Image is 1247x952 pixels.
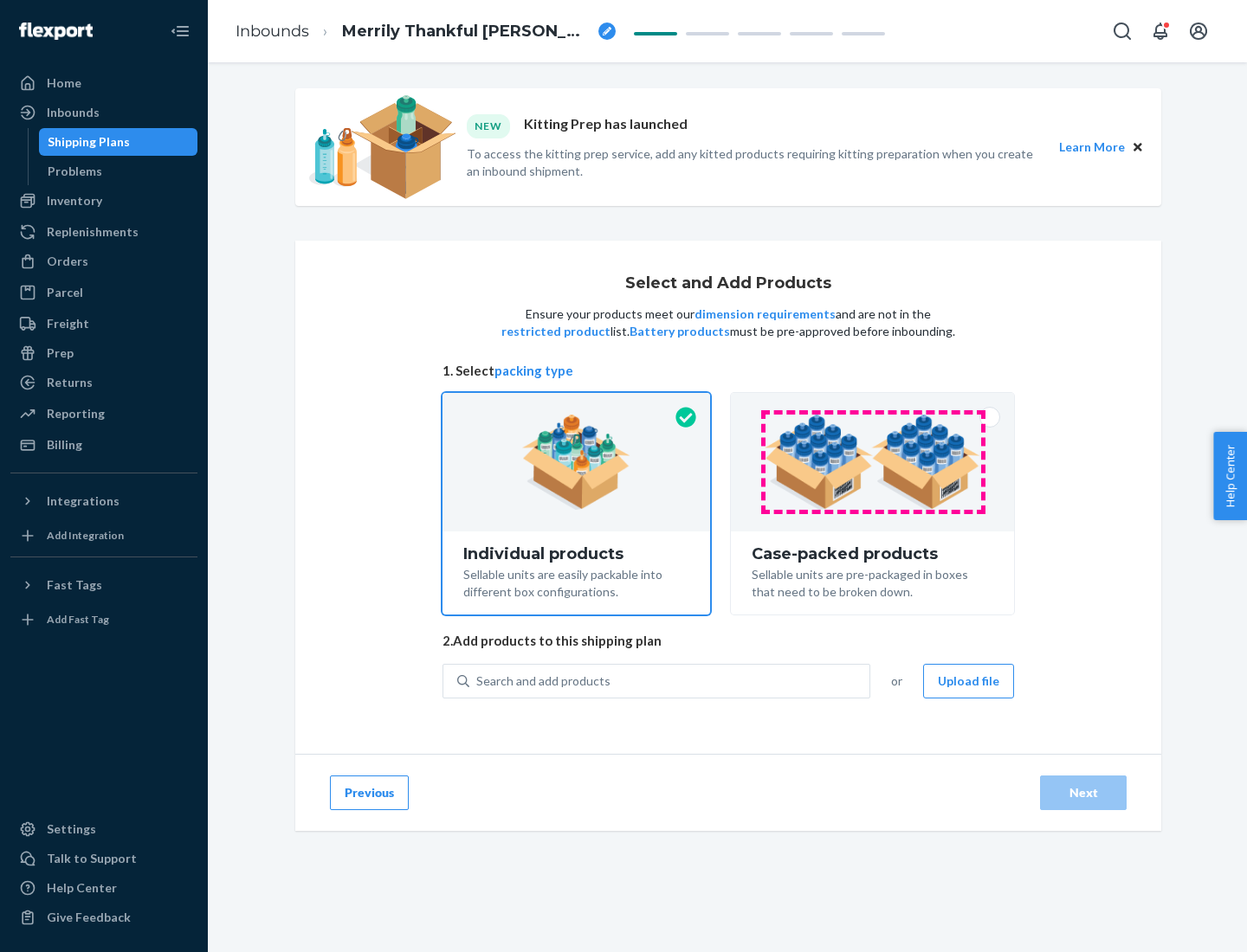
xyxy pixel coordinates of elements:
div: Add Integration [47,528,124,543]
a: Talk to Support [10,845,197,872]
div: Home [47,74,81,92]
span: or [891,672,902,690]
div: Case-packed products [752,545,993,563]
button: Previous [330,775,409,810]
div: Inventory [47,192,102,209]
a: Shipping Plans [39,128,198,156]
button: dimension requirements [695,306,836,323]
img: case-pack.59cecea509d18c883b923b81aeac6d0b.png [765,415,980,510]
div: Add Fast Tag [47,612,109,627]
span: Merrily Thankful Marten [342,21,591,43]
div: Shipping Plans [48,133,130,151]
div: Prep [47,344,74,362]
a: Help Center [10,874,197,902]
img: Flexport logo [19,23,93,40]
a: Billing [10,431,197,459]
img: individual-pack.facf35554cb0f1810c75b2bd6df2d64e.png [522,415,630,510]
div: Freight [47,315,89,332]
a: Freight [10,310,197,338]
a: Inventory [10,187,197,215]
div: Inbounds [47,104,100,121]
a: Inbounds [10,99,197,126]
a: Returns [10,369,197,396]
div: Talk to Support [47,850,137,867]
button: Give Feedback [10,904,197,931]
a: Orders [10,248,197,275]
div: Search and add products [476,672,611,690]
div: Next [1055,784,1112,801]
button: Learn More [1059,138,1125,157]
div: Sellable units are easily packable into different box configurations. [463,563,689,601]
button: Open Search Box [1105,14,1140,48]
span: 2. Add products to this shipping plan [443,632,1014,650]
button: Open account menu [1181,14,1216,48]
button: Close [1128,138,1147,157]
div: Integrations [47,492,120,510]
a: Problems [39,158,198,185]
a: Add Integration [10,522,197,550]
div: Problems [48,163,102,180]
div: Individual products [463,545,689,563]
div: Help Center [47,879,117,897]
div: Give Feedback [47,909,131,926]
a: Inbounds [236,22,309,41]
button: Fast Tags [10,571,197,599]
h1: Select and Add Products [625,275,831,293]
div: Fast Tags [47,576,102,594]
button: Close Navigation [163,14,197,48]
p: To access the kitting prep service, add any kitted products requiring kitting preparation when yo... [467,145,1043,180]
a: Parcel [10,279,197,306]
a: Prep [10,339,197,367]
div: Parcel [47,284,83,301]
ol: breadcrumbs [222,6,630,57]
span: 1. Select [443,362,1014,380]
button: Open notifications [1143,14,1178,48]
div: NEW [467,114,510,138]
a: Settings [10,815,197,843]
button: restricted product [501,323,611,340]
p: Kitting Prep has launched [524,114,688,138]
p: Ensure your products meet our and are not in the list. must be pre-approved before inbounding. [500,306,957,340]
button: Upload file [923,664,1014,698]
a: Add Fast Tag [10,606,197,634]
div: Orders [47,253,88,270]
a: Home [10,69,197,97]
div: Billing [47,436,82,453]
div: Sellable units are pre-packaged in boxes that need to be broken down. [752,563,993,601]
button: Next [1040,775,1127,810]
button: Integrations [10,487,197,515]
a: Replenishments [10,218,197,246]
div: Returns [47,374,93,391]
button: packing type [494,362,573,380]
div: Reporting [47,405,105,422]
button: Battery products [630,323,730,340]
button: Help Center [1213,432,1247,520]
div: Replenishments [47,223,139,241]
a: Reporting [10,400,197,428]
div: Settings [47,820,96,838]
